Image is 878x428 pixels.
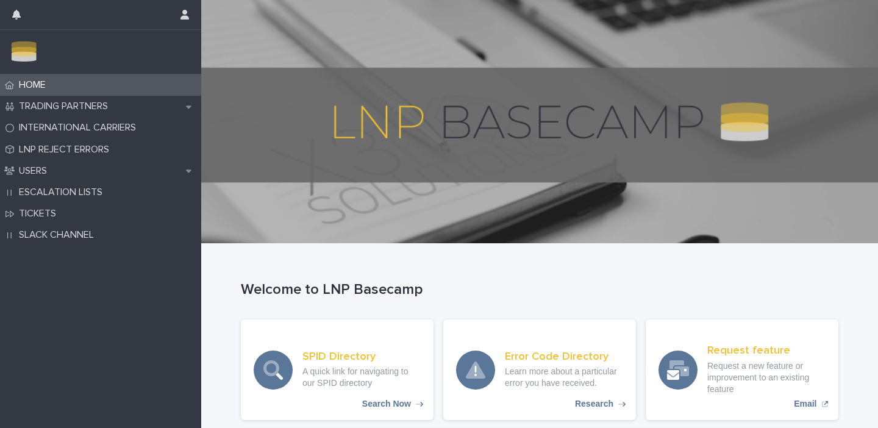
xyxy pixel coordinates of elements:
[707,344,826,358] h3: Request feature
[241,319,434,420] a: Search Now
[14,165,57,177] p: USERS
[302,366,421,389] p: A quick link for navigating to our SPID directory
[505,351,623,364] h3: Error Code Directory
[10,40,38,64] img: 8jvmU2ehTfO3R9mICSci
[14,229,104,241] p: SLACK CHANNEL
[14,101,118,112] p: TRADING PARTNERS
[14,122,146,134] p: INTERNATIONAL CARRIERS
[302,351,421,364] h3: SPID Directory
[575,398,613,410] p: Research
[14,187,112,198] p: ESCALATION LISTS
[505,366,623,389] p: Learn more about a particular error you have received.
[14,79,55,91] p: HOME
[14,208,66,219] p: TICKETS
[443,319,636,420] a: Research
[707,360,826,396] p: Request a new feature or improvement to an existing feature
[646,319,838,420] a: Email
[14,144,119,155] p: LNP REJECT ERRORS
[241,284,833,296] p: Welcome to LNP Basecamp
[794,398,816,410] p: Email
[362,398,411,410] p: Search Now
